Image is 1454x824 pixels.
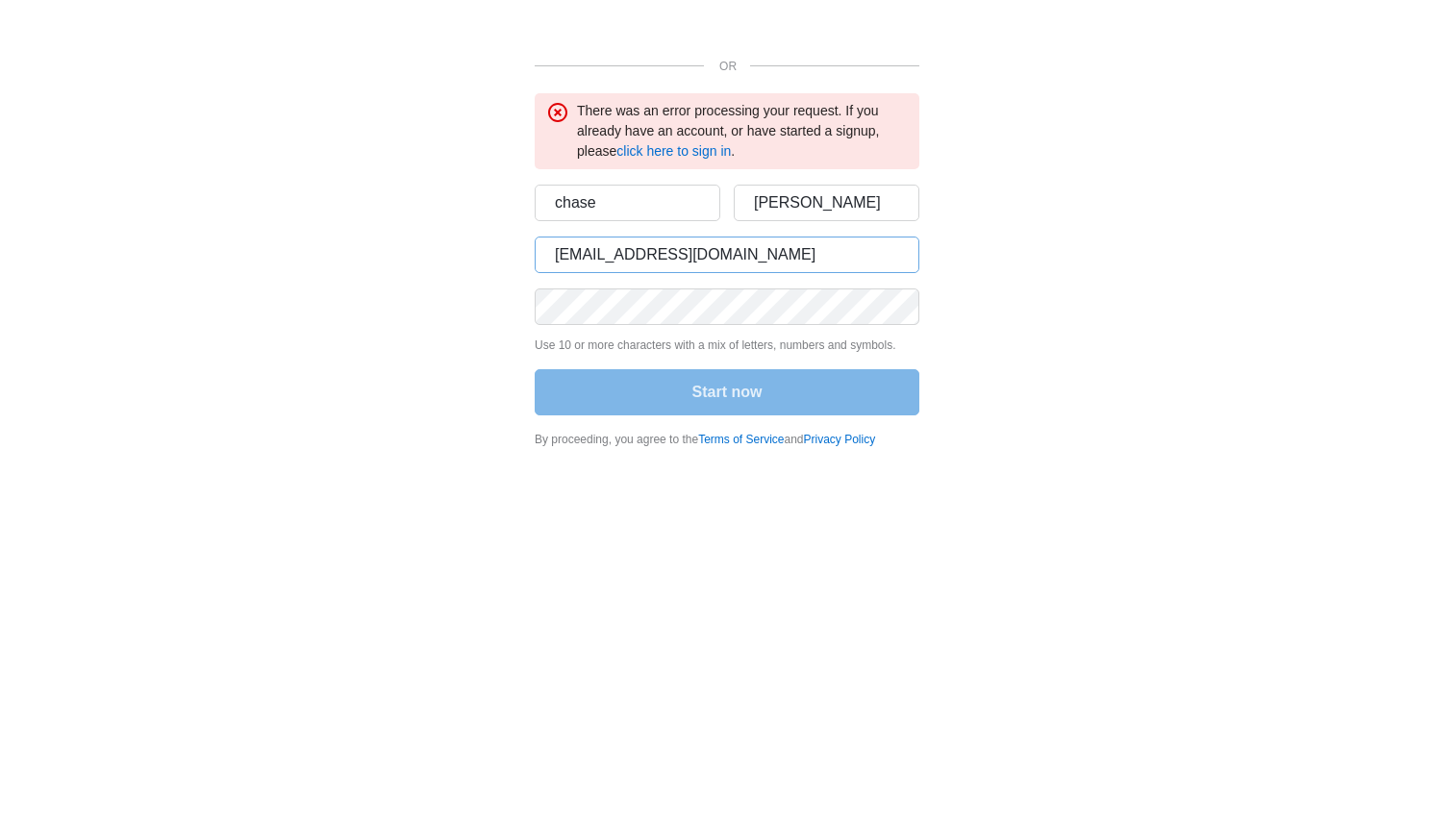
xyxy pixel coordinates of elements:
[535,431,919,448] div: By proceeding, you agree to the and
[577,101,908,162] div: There was an error processing your request. If you already have an account, or have started a sig...
[734,185,919,221] input: Last name
[535,185,720,221] input: First name
[719,58,727,75] p: OR
[535,337,919,354] p: Use 10 or more characters with a mix of letters, numbers and symbols.
[535,237,919,273] input: Email
[616,143,731,159] a: click here to sign in
[804,433,876,446] a: Privacy Policy
[698,433,784,446] a: Terms of Service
